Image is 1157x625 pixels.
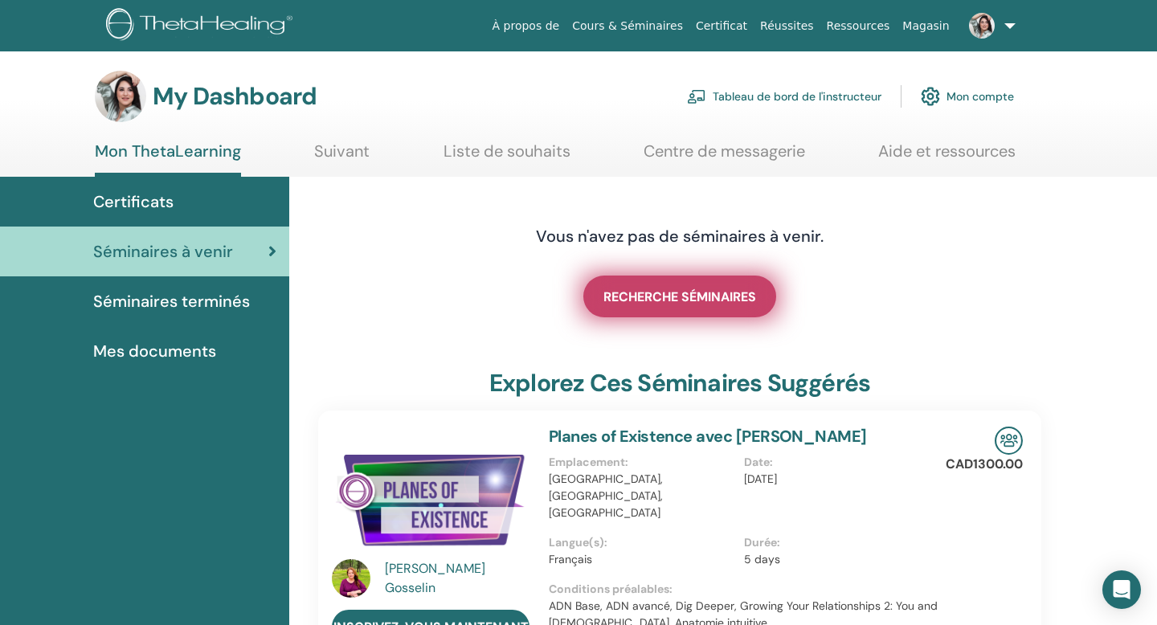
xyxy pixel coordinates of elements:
a: Magasin [896,11,955,41]
span: Certificats [93,190,174,214]
a: Cours & Séminaires [566,11,689,41]
a: RECHERCHE SÉMINAIRES [583,276,776,317]
p: Conditions préalables : [549,581,939,598]
p: Date : [744,454,930,471]
p: [DATE] [744,471,930,488]
img: default.jpg [95,71,146,122]
img: Planes of Existence [332,427,529,564]
a: [PERSON_NAME] Gosselin [385,559,534,598]
span: Séminaires terminés [93,289,250,313]
a: Ressources [820,11,897,41]
a: Suivant [314,141,370,173]
a: Centre de messagerie [644,141,805,173]
a: Certificat [689,11,754,41]
a: Aide et ressources [878,141,1016,173]
p: 5 days [744,551,930,568]
p: [GEOGRAPHIC_DATA], [GEOGRAPHIC_DATA], [GEOGRAPHIC_DATA] [549,471,734,521]
span: RECHERCHE SÉMINAIRES [603,288,756,305]
h4: Vous n'avez pas de séminaires à venir. [427,227,933,246]
img: cog.svg [921,83,940,110]
img: chalkboard-teacher.svg [687,89,706,104]
p: Durée : [744,534,930,551]
a: Mon ThetaLearning [95,141,241,177]
div: Open Intercom Messenger [1102,570,1141,609]
img: logo.png [106,8,298,44]
a: À propos de [486,11,566,41]
span: Mes documents [93,339,216,363]
h3: Explorez ces séminaires suggérés [489,369,870,398]
a: Planes of Existence avec [PERSON_NAME] [549,426,867,447]
a: Liste de souhaits [444,141,570,173]
img: default.jpg [969,13,995,39]
img: In-Person Seminar [995,427,1023,455]
span: Séminaires à venir [93,239,233,263]
h3: My Dashboard [153,82,317,111]
img: default.jpg [332,559,370,598]
p: CAD1300.00 [946,455,1023,474]
p: Français [549,551,734,568]
a: Réussites [754,11,820,41]
p: Langue(s) : [549,534,734,551]
a: Tableau de bord de l'instructeur [687,79,881,114]
a: Mon compte [921,79,1014,114]
p: Emplacement : [549,454,734,471]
